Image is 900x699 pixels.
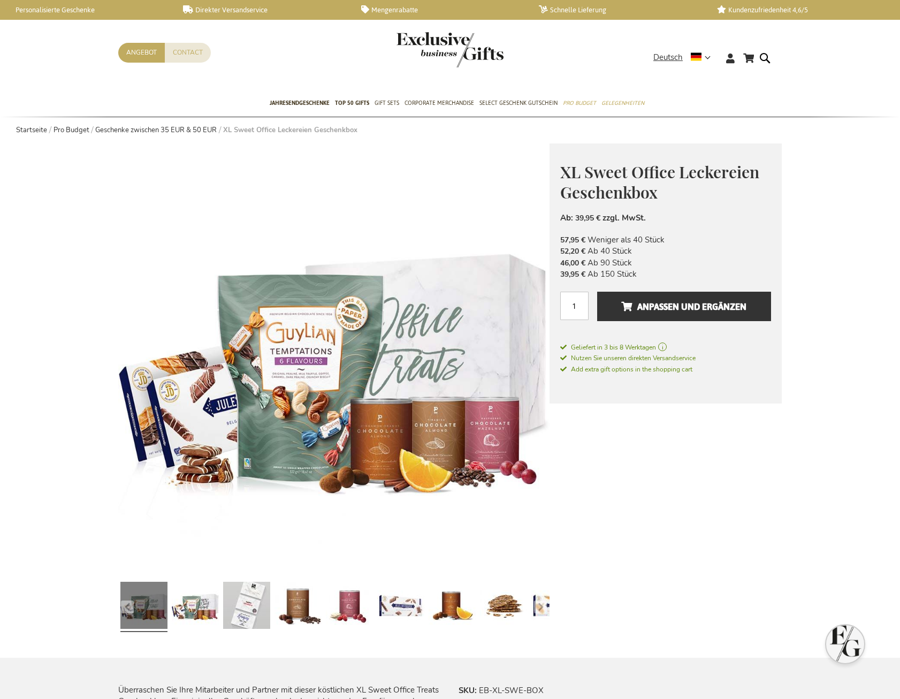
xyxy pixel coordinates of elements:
a: Schnelle Lieferung [539,5,699,14]
span: 52,20 € [560,246,585,256]
span: Ab: [560,212,573,223]
a: Direkter Versandservice [183,5,344,14]
div: Deutsch [653,51,718,64]
span: Deutsch [653,51,683,64]
a: XL Sweet Office Treats Gift Box [326,578,373,636]
a: Angebot [118,43,165,63]
span: Gelegenheiten [601,97,644,109]
li: Ab 90 Stück [560,257,771,269]
a: XL Sweet Office Treats Gift Box [172,578,219,636]
a: store logo [396,32,450,67]
a: XL Sweet Office Treats Gift Box [377,578,424,636]
a: XL Sweet Office Treats Gift Box [274,578,322,636]
span: Nutzen Sie unseren direkten Versandservice [560,354,696,362]
span: 39,95 € [575,213,600,223]
a: Kundenzufriedenheit 4,6/5 [717,5,878,14]
a: XL Sweet Office Treats Gift Box [223,578,270,636]
img: Exclusive Business gifts logo [396,32,504,67]
a: Personalisierte Geschenke [5,5,166,14]
li: Weniger als 40 Stück [560,234,771,246]
a: Nutzen Sie unseren direkten Versandservice [560,352,771,363]
a: Geschenke zwischen 35 EUR & 50 EUR [95,125,217,135]
span: Anpassen und ergänzen [621,298,746,315]
a: Mengenrabatte [361,5,522,14]
span: 46,00 € [560,258,585,268]
a: Pro Budget [54,125,89,135]
span: Select Geschenk Gutschein [479,97,558,109]
button: Anpassen und ergänzen [597,292,771,321]
a: XL Sweet Office Treats Gift Box [429,578,476,636]
a: XL Sweet Office Treats Gift Box [120,578,167,636]
span: 57,95 € [560,235,585,245]
span: TOP 50 Gifts [335,97,369,109]
a: Add extra gift options in the shopping cart [560,363,771,375]
img: XL Sweet Office Treats Gift Box [118,143,550,575]
span: XL Sweet Office Leckereien Geschenkbox [560,161,759,203]
span: Pro Budget [563,97,596,109]
a: XL Sweet Office Treats Gift Box [531,578,578,636]
a: Geliefert in 3 bis 8 Werktagen [560,343,771,352]
li: Ab 150 Stück [560,269,771,280]
a: XL Sweet Office Treats Gift Box [480,578,527,636]
strong: XL Sweet Office Leckereien Geschenkbox [223,125,357,135]
span: Add extra gift options in the shopping cart [560,365,692,374]
a: Startseite [16,125,47,135]
input: Menge [560,292,589,320]
span: zzgl. MwSt. [602,212,646,223]
span: Jahresendgeschenke [270,97,330,109]
a: Contact [165,43,211,63]
span: Gift Sets [375,97,399,109]
li: Ab 40 Stück [560,246,771,257]
span: Corporate Merchandise [405,97,474,109]
span: 39,95 € [560,269,585,279]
